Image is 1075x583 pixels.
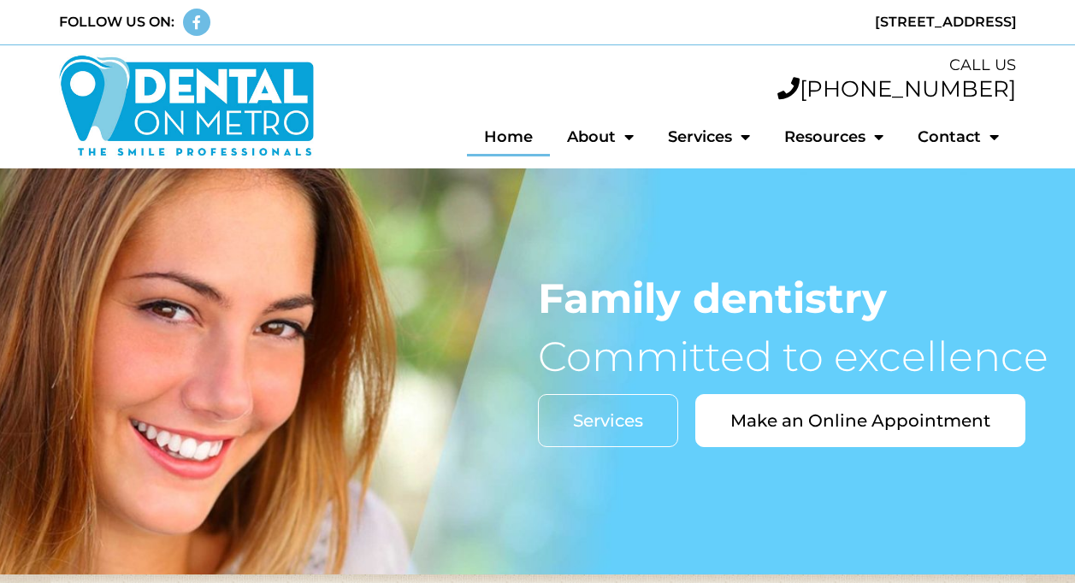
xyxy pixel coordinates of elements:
[467,117,550,156] a: Home
[550,117,651,156] a: About
[332,117,1017,156] nav: Menu
[767,117,901,156] a: Resources
[651,117,767,156] a: Services
[573,412,643,429] span: Services
[538,394,678,447] a: Services
[695,394,1025,447] a: Make an Online Appointment
[332,54,1017,77] div: CALL US
[777,75,1016,103] a: [PHONE_NUMBER]
[546,12,1017,32] div: [STREET_ADDRESS]
[730,412,990,429] span: Make an Online Appointment
[59,12,174,32] div: FOLLOW US ON:
[901,117,1016,156] a: Contact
